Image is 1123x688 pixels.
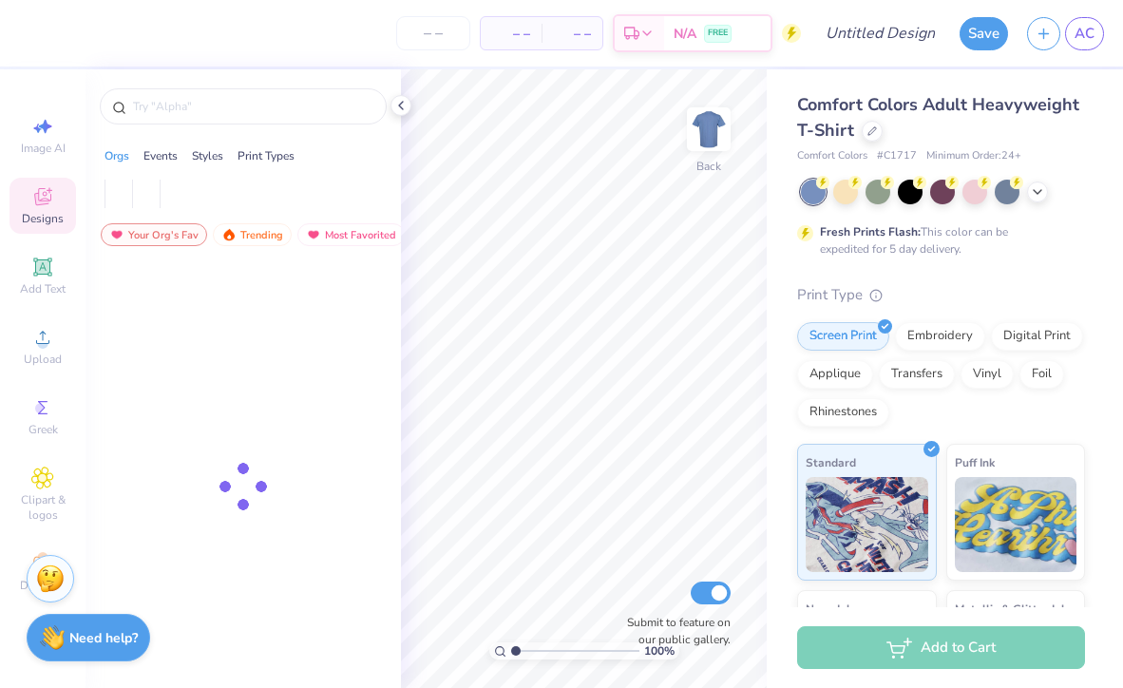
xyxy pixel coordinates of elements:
div: Embroidery [895,322,985,351]
strong: Fresh Prints Flash: [820,224,921,239]
div: Transfers [879,360,955,389]
div: Your Org's Fav [101,223,207,246]
a: AC [1065,17,1104,50]
span: Designs [22,211,64,226]
div: Vinyl [961,360,1014,389]
div: Styles [192,147,223,164]
span: Upload [24,352,62,367]
span: Standard [806,452,856,472]
span: – – [553,24,591,44]
div: Back [696,158,721,175]
span: Image AI [21,141,66,156]
button: Save [960,17,1008,50]
img: most_fav.gif [306,228,321,241]
span: # C1717 [877,148,917,164]
span: Greek [29,422,58,437]
span: Puff Ink [955,452,995,472]
div: This color can be expedited for 5 day delivery. [820,223,1054,258]
img: Back [690,110,728,148]
div: Rhinestones [797,398,889,427]
input: – – [396,16,470,50]
input: Try "Alpha" [131,97,374,116]
img: most_fav.gif [109,228,124,241]
span: Comfort Colors [797,148,867,164]
img: Puff Ink [955,477,1077,572]
span: Metallic & Glitter Ink [955,599,1067,619]
div: Events [143,147,178,164]
div: Foil [1019,360,1064,389]
label: Submit to feature on our public gallery. [617,614,731,648]
span: Decorate [20,578,66,593]
span: 100 % [644,642,675,659]
img: trending.gif [221,228,237,241]
input: Untitled Design [810,14,950,52]
div: Digital Print [991,322,1083,351]
div: Most Favorited [297,223,405,246]
div: Applique [797,360,873,389]
span: Minimum Order: 24 + [926,148,1021,164]
span: – – [492,24,530,44]
span: AC [1075,23,1094,45]
div: Screen Print [797,322,889,351]
strong: Need help? [69,629,138,647]
span: Comfort Colors Adult Heavyweight T-Shirt [797,93,1079,142]
div: Print Type [797,284,1085,306]
img: Standard [806,477,928,572]
span: Add Text [20,281,66,296]
div: Trending [213,223,292,246]
span: FREE [708,27,728,40]
span: N/A [674,24,696,44]
span: Neon Ink [806,599,852,619]
div: Orgs [105,147,129,164]
div: Print Types [238,147,295,164]
span: Clipart & logos [10,492,76,523]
